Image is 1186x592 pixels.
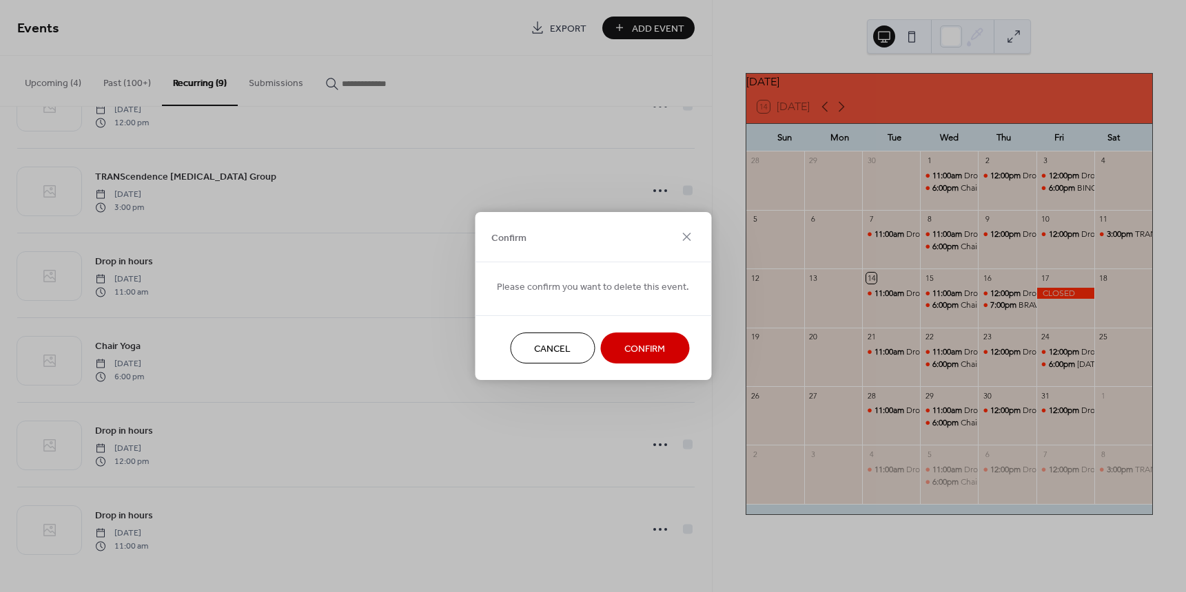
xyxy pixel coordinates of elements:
span: Cancel [534,342,571,357]
button: Confirm [600,332,689,363]
span: Confirm [491,231,526,245]
span: Confirm [624,342,665,357]
button: Cancel [510,332,595,363]
span: Please confirm you want to delete this event. [497,280,689,295]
